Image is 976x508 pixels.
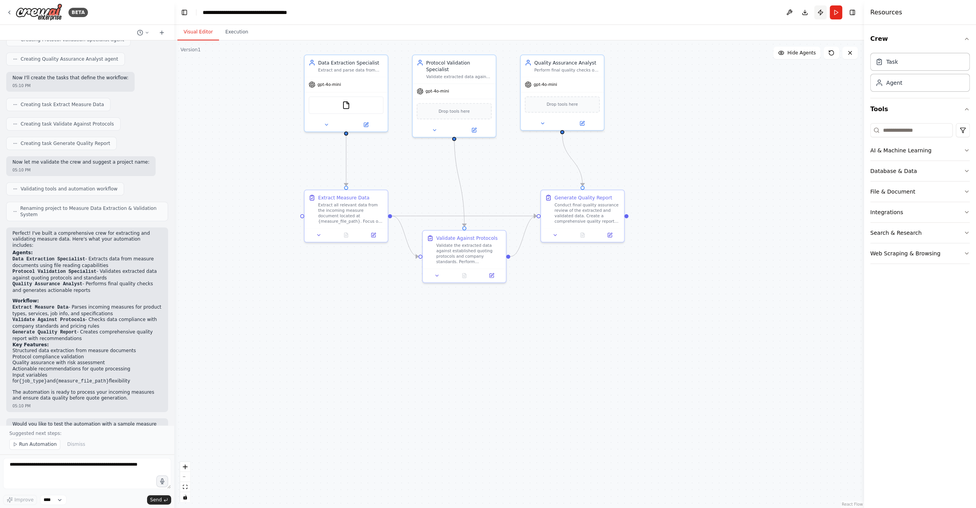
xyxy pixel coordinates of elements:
[870,120,970,270] div: Tools
[179,7,190,18] button: Hide left sidebar
[12,256,162,269] li: - Extracts data from measure documents using file reading capabilities
[14,497,33,503] span: Improve
[12,342,49,347] strong: Key Features:
[870,243,970,264] button: Web Scraping & Browsing
[12,360,162,366] li: Quality assurance with risk assessment
[21,56,118,62] span: Creating Quality Assurance Analyst agent
[886,79,902,87] div: Agent
[12,269,96,274] code: Protocol Validation Specialist
[422,230,506,283] div: Validate Against ProtocolsValidate the extracted data against established quoting protocols and c...
[19,441,57,447] span: Run Automation
[870,161,970,181] button: Database & Data
[3,495,37,505] button: Improve
[787,50,816,56] span: Hide Agents
[304,54,388,132] div: Data Extraction SpecialistExtract and parse data from incoming measure documents including produc...
[9,439,60,450] button: Run Automation
[180,472,190,482] button: zoom out
[426,59,491,73] div: Protocol Validation Specialist
[12,354,162,360] li: Protocol compliance validation
[773,47,820,59] button: Hide Agents
[56,379,109,384] code: {measure_file_path}
[147,495,171,505] button: Send
[21,186,117,192] span: Validating tools and automation workflow
[554,194,612,201] div: Generate Quality Report
[156,28,168,37] button: Start a new chat
[12,366,162,372] li: Actionable recommendations for quote processing
[332,231,361,239] button: No output available
[180,462,190,472] button: zoom in
[180,462,190,502] div: React Flow controls
[343,135,349,186] g: Edge from 5efc5e0a-6b11-430d-ae0b-a86c1aa05939 to 64321512-8b78-4803-bd08-85177325dce1
[12,298,39,304] strong: Workflow:
[870,50,970,98] div: Crew
[426,74,491,80] div: Validate extracted data against established quoting protocols, ensuring product types, services, ...
[847,7,858,18] button: Hide right sidebar
[9,430,165,436] p: Suggested next steps:
[392,213,419,260] g: Edge from 64321512-8b78-4803-bd08-85177325dce1 to 8e6077a8-3736-4698-b453-c3ecb0037ab7
[12,281,82,287] code: Quality Assurance Analyst
[21,140,110,147] span: Creating task Generate Quality Report
[870,223,970,243] button: Search & Research
[67,441,85,447] span: Dismiss
[12,329,162,342] li: - Creates comprehensive quality report with recommendations
[870,140,970,161] button: AI & Machine Learning
[342,101,350,109] img: FileReadTool
[21,121,114,127] span: Creating task Validate Against Protocols
[12,330,77,335] code: Generate Quality Report
[180,47,201,53] div: Version 1
[219,24,254,40] button: Execution
[304,190,388,243] div: Extract Measure DataExtract all relevant data from the incoming measure document located at {meas...
[598,231,622,239] button: Open in side panel
[318,67,384,73] div: Extract and parse data from incoming measure documents including product types, services, job spe...
[559,134,586,186] g: Edge from 1c11df9a-0b23-46c8-a0d7-6ac39889b71d to f50f610e-67d4-40a0-a9e4-a651aa087ca8
[547,101,578,108] span: Drop tools here
[177,24,219,40] button: Visual Editor
[450,272,479,280] button: No output available
[12,75,128,81] p: Now I'll create the tasks that define the workflow:
[534,67,599,73] div: Perform final quality checks on validated data, identify discrepancies, and generate comprehensiv...
[12,348,162,354] li: Structured data extraction from measure documents
[510,213,537,260] g: Edge from 8e6077a8-3736-4698-b453-c3ecb0037ab7 to f50f610e-67d4-40a0-a9e4-a651aa087ca8
[563,119,601,127] button: Open in side panel
[842,502,863,506] a: React Flow attribution
[870,202,970,222] button: Integrations
[480,272,503,280] button: Open in side panel
[12,159,149,166] p: Now let me validate the crew and suggest a project name:
[68,8,88,17] div: BETA
[12,403,162,409] div: 05:10 PM
[392,213,537,219] g: Edge from 64321512-8b78-4803-bd08-85177325dce1 to f50f610e-67d4-40a0-a9e4-a651aa087ca8
[180,492,190,502] button: toggle interactivity
[21,101,104,108] span: Creating task Extract Measure Data
[533,82,557,87] span: gpt-4o-mini
[156,475,168,487] button: Click to speak your automation idea
[520,54,605,131] div: Quality Assurance AnalystPerform final quality checks on validated data, identify discrepancies, ...
[12,317,85,323] code: Validate Against Protocols
[318,194,370,201] div: Extract Measure Data
[63,439,89,450] button: Dismiss
[12,167,149,173] div: 05:10 PM
[203,9,290,16] nav: breadcrumb
[12,305,68,310] code: Extract Measure Data
[426,89,449,94] span: gpt-4o-mini
[568,231,597,239] button: No output available
[12,257,85,262] code: Data Extraction Specialist
[451,134,468,227] g: Edge from 37f203db-e865-4c0a-a113-adc8eec71635 to 8e6077a8-3736-4698-b453-c3ecb0037ab7
[362,231,385,239] button: Open in side panel
[870,182,970,202] button: File & Document
[12,389,162,402] p: The automation is ready to process your incoming measures and ensure data quality before quote ge...
[12,281,162,293] li: - Performs final quality checks and generates actionable reports
[412,54,496,138] div: Protocol Validation SpecialistValidate extracted data against established quoting protocols, ensu...
[12,421,162,440] p: Would you like to test the automation with a sample measure document, or would you like me to mod...
[19,379,47,384] code: {job_type}
[436,243,501,265] div: Validate the extracted data against established quoting protocols and company standards. Perform ...
[12,230,162,249] p: Perfect! I've built a comprehensive crew for extracting and validating measure data. Here's what ...
[886,58,898,66] div: Task
[180,482,190,492] button: fit view
[436,235,498,241] div: Validate Against Protocols
[347,120,385,129] button: Open in side panel
[870,28,970,50] button: Crew
[12,83,128,89] div: 05:10 PM
[12,250,33,255] strong: Agents:
[20,205,161,218] span: Renaming project to Measure Data Extraction & Validation System
[318,203,384,224] div: Extract all relevant data from the incoming measure document located at {measure_file_path}. Focu...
